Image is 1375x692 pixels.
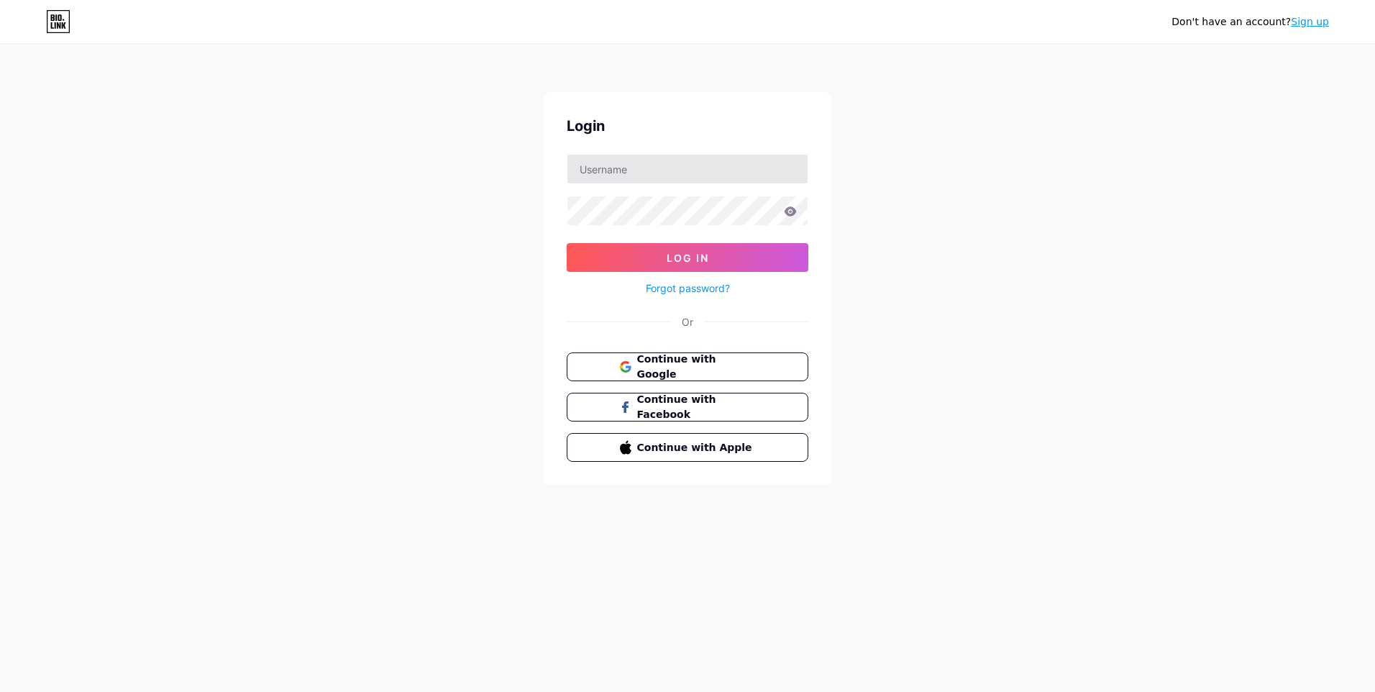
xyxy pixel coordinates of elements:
[567,155,808,183] input: Username
[567,115,808,137] div: Login
[667,252,709,264] span: Log In
[646,281,730,296] a: Forgot password?
[637,392,756,422] span: Continue with Facebook
[567,433,808,462] button: Continue with Apple
[567,352,808,381] button: Continue with Google
[567,393,808,422] button: Continue with Facebook
[567,243,808,272] button: Log In
[1171,14,1329,29] div: Don't have an account?
[1291,16,1329,27] a: Sign up
[637,352,756,382] span: Continue with Google
[637,440,756,455] span: Continue with Apple
[682,314,693,329] div: Or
